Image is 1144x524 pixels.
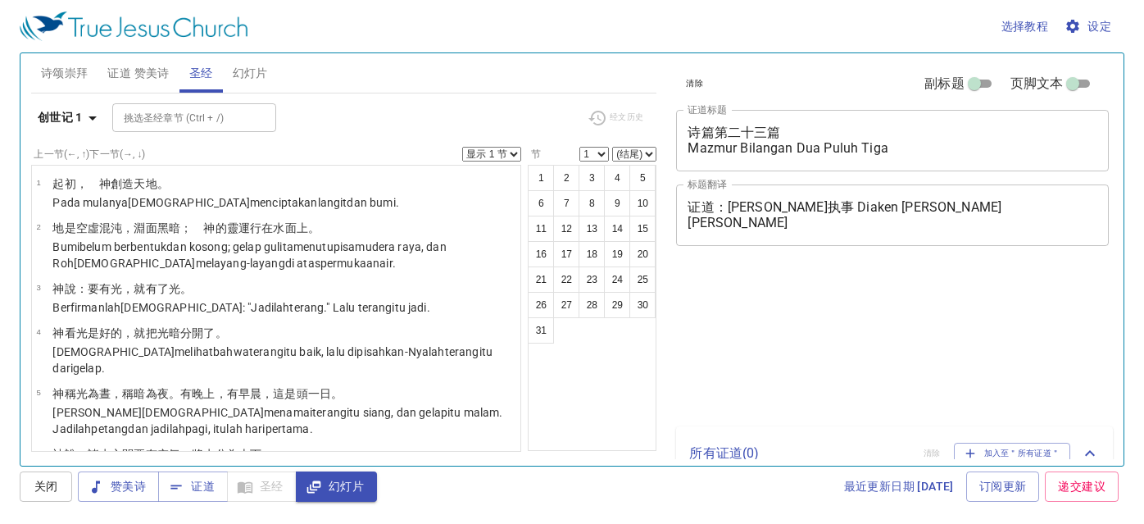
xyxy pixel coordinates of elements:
button: 创世记 1 [31,103,109,133]
span: 4 [36,327,40,336]
wh7225: [DEMOGRAPHIC_DATA] [128,196,399,209]
wh559: ：要有 [76,282,193,295]
wh1254: 天 [134,177,168,190]
span: 5 [36,388,40,397]
p: 地 [52,220,515,236]
wh7549: ，將水 [180,448,273,461]
wh430: : "Jadilah [243,301,430,314]
span: 递交建议 [1058,476,1105,497]
span: 设定 [1068,16,1111,37]
p: 神 [52,385,515,402]
span: 诗颂崇拜 [41,63,89,84]
wh216: ，就有了光 [122,282,192,295]
wh7220: 光 [76,326,227,339]
wh559: ：諸水 [76,448,274,461]
span: 选择教程 [1001,16,1049,37]
wh1961: terang [289,301,429,314]
wh1242: , itulah hari [208,422,313,435]
wh3117: 。 [331,387,343,400]
button: 赞美诗 [78,472,159,502]
button: 12 [553,216,579,242]
wh559: [DEMOGRAPHIC_DATA] [120,301,430,314]
p: 神 [52,446,515,462]
a: 递交建议 [1045,472,1119,502]
button: 23 [579,267,605,293]
wh3588: terang [52,345,493,375]
wh8064: dan bumi [347,196,398,209]
button: 29 [604,292,630,318]
button: 21 [528,267,554,293]
textarea: 证道：[PERSON_NAME]执事 Diaken [PERSON_NAME] [PERSON_NAME] 翻译：[PERSON_NAME] [PERSON_NAME] [688,199,1097,230]
div: 所有证道(0)清除加入至＂所有证道＂ [676,426,1113,481]
button: 11 [528,216,554,242]
button: 关闭 [20,472,72,502]
span: 幻灯片 [233,63,268,84]
button: 18 [579,241,605,267]
span: 页脚文本 [1010,74,1064,93]
wh1242: ，這是頭一 [261,387,343,400]
span: 圣经 [189,63,213,84]
wh430: 的靈 [216,221,320,235]
wh4325: 分 [216,448,274,461]
button: 7 [553,190,579,216]
wh430: melihat [52,345,493,375]
wh4325: 面 [285,221,320,235]
wh6440: 上 [297,221,320,235]
button: 13 [579,216,605,242]
wh1961: 空虛 [76,221,320,235]
button: 24 [604,267,630,293]
button: 15 [629,216,656,242]
wh2896: ，就把光 [122,326,226,339]
iframe: from-child [670,263,1024,421]
button: 22 [553,267,579,293]
wh996: gelap [73,362,105,375]
wh776: . [396,196,399,209]
a: 订阅更新 [966,472,1040,502]
wh430: menciptakan [250,196,399,209]
wh2822: . [102,362,105,375]
wh4325: . [393,257,396,270]
span: 证道 [171,476,215,497]
wh430: 說 [65,448,274,461]
wh5921: permukaan [320,257,396,270]
button: 27 [553,292,579,318]
wh259: 日 [320,387,343,400]
wh922: ，淵 [122,221,320,235]
button: 31 [528,317,554,344]
p: Pada mulanya [52,194,398,211]
span: 2 [36,222,40,231]
wh914: 為上下。 [227,448,274,461]
wh7121: 光 [76,387,343,400]
wh6440: 黑暗 [157,221,320,235]
wh216: ." Lalu terang [324,301,429,314]
wh1961: pagi [185,422,313,435]
button: 19 [604,241,630,267]
span: 最近更新日期 [DATE] [844,476,954,497]
wh216: 暗 [169,326,227,339]
span: 6 [36,449,40,458]
button: 2 [553,165,579,191]
wh1961: 光 [111,282,192,295]
wh7307: 運行 [238,221,320,235]
wh6440: air [379,257,396,270]
span: 证道 赞美诗 [107,63,169,84]
wh7121: 暗 [134,387,343,400]
p: Bumi [52,239,515,271]
wh216: itu jadi [392,301,429,314]
p: 所有证道 ( 0 ) [689,444,910,463]
button: 6 [528,190,554,216]
wh5921: 。 [308,221,320,235]
p: 起初 [52,175,398,192]
input: Type Bible Reference [117,108,244,127]
wh430: 稱 [65,387,343,400]
span: 关闭 [33,476,59,497]
span: 3 [36,283,40,292]
button: 设定 [1061,11,1118,42]
wh8414: 混沌 [99,221,320,235]
button: 14 [604,216,630,242]
button: 4 [604,165,630,191]
button: 1 [528,165,554,191]
wh8415: 面 [146,221,320,235]
wh7225: ， 神 [76,177,169,190]
p: [DEMOGRAPHIC_DATA] [52,344,515,376]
